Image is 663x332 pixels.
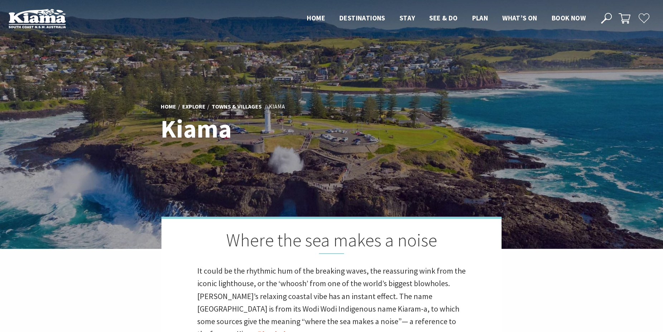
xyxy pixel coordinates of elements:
span: Stay [400,14,415,22]
span: Destinations [339,14,385,22]
a: Home [161,103,176,111]
span: What’s On [502,14,537,22]
h2: Where the sea makes a noise [197,230,466,254]
a: Towns & Villages [212,103,262,111]
nav: Main Menu [300,13,593,24]
span: Home [307,14,325,22]
a: Explore [182,103,205,111]
li: Kiama [269,102,285,111]
span: Book now [552,14,586,22]
span: See & Do [429,14,458,22]
h1: Kiama [161,115,363,143]
span: Plan [472,14,488,22]
img: Kiama Logo [9,9,66,28]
